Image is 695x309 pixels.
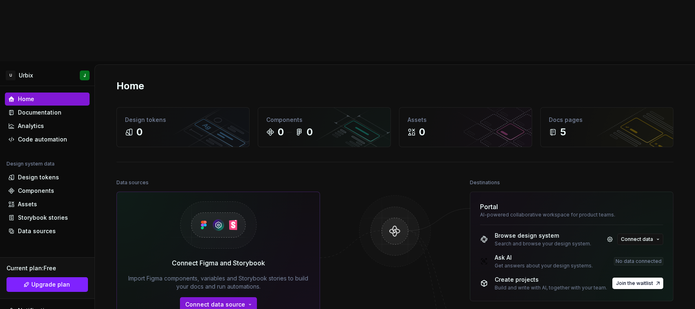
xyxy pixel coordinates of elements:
div: Code automation [18,135,67,143]
div: Destinations [470,177,500,188]
a: Assets [5,198,90,211]
h2: Home [116,79,144,93]
div: AI-powered collaborative workspace for product teams. [480,212,663,218]
div: 0 [419,126,425,139]
div: Analytics [18,122,44,130]
div: Design system data [7,161,55,167]
div: 0 [278,126,284,139]
div: Documentation [18,108,61,117]
div: Get answers about your design systems. [495,263,593,269]
div: Design tokens [125,116,241,124]
a: Components [5,184,90,197]
a: Design tokens [5,171,90,184]
a: Home [5,93,90,106]
div: 0 [136,126,143,139]
span: Connect data source [185,300,245,309]
a: Analytics [5,119,90,132]
a: Docs pages5 [540,107,673,147]
div: Create projects [495,276,607,284]
div: Home [18,95,34,103]
a: Assets0 [399,107,532,147]
div: Storybook stories [18,214,68,222]
div: Browse design system [495,232,591,240]
div: J [83,72,86,79]
div: Urbix [19,71,33,79]
a: Documentation [5,106,90,119]
div: 0 [307,126,313,139]
div: No data connected [614,257,663,265]
button: Connect data [617,234,663,245]
div: Docs pages [549,116,665,124]
div: Components [266,116,382,124]
a: Code automation [5,133,90,146]
div: 5 [560,126,566,139]
div: Components [18,187,54,195]
div: Build and write with AI, together with your team. [495,285,607,291]
div: Current plan : Free [7,264,88,272]
a: Data sources [5,225,90,238]
button: Upgrade plan [7,277,88,292]
div: Import Figma components, variables and Storybook stories to build your docs and run automations. [128,274,308,291]
button: UUrbixJ [2,66,93,84]
a: Components00 [258,107,391,147]
span: Connect data [621,236,653,243]
div: Portal [480,202,498,212]
div: Data sources [18,227,56,235]
button: Join the waitlist [612,278,663,289]
div: Ask AI [495,254,593,262]
span: Upgrade plan [31,280,70,289]
a: Design tokens0 [116,107,250,147]
div: Design tokens [18,173,59,181]
div: Search and browse your design system. [495,241,591,247]
div: Assets [408,116,524,124]
div: Assets [18,200,37,208]
div: Connect Figma and Storybook [172,258,265,268]
div: U [6,71,15,80]
div: Data sources [116,177,149,188]
a: Storybook stories [5,211,90,224]
span: Join the waitlist [616,280,653,287]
